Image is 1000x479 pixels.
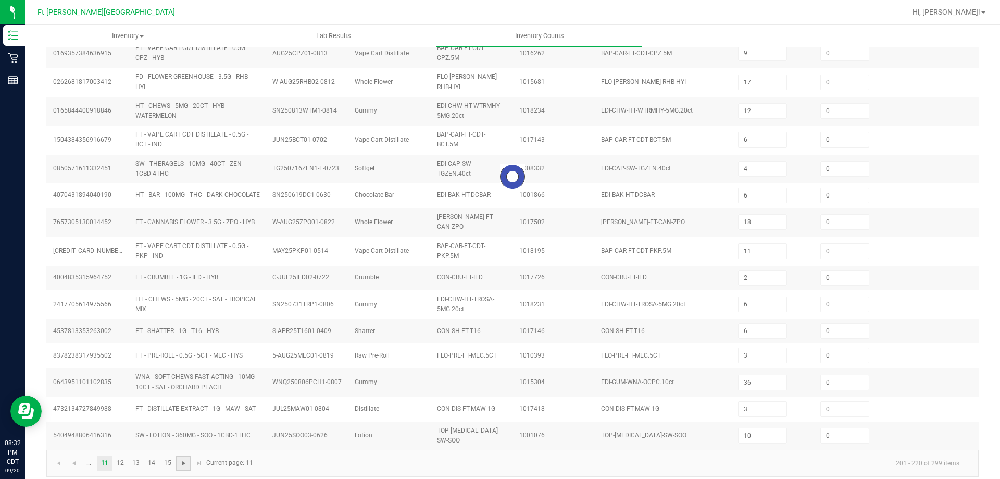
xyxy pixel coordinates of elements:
span: Ft [PERSON_NAME][GEOGRAPHIC_DATA] [37,8,175,17]
a: Go to the previous page [66,456,81,471]
p: 08:32 PM CDT [5,438,20,466]
inline-svg: Inventory [8,30,18,41]
span: Go to the previous page [70,459,78,468]
inline-svg: Retail [8,53,18,63]
iframe: Resource center [10,396,42,427]
a: Lab Results [231,25,436,47]
a: Go to the first page [51,456,66,471]
a: Page 13 [129,456,144,471]
a: Page 14 [144,456,159,471]
span: Hi, [PERSON_NAME]! [913,8,980,16]
a: Go to the next page [176,456,191,471]
kendo-pager: Current page: 11 [46,450,979,476]
a: Inventory Counts [436,25,642,47]
p: 09/20 [5,466,20,474]
a: Page 10 [81,456,96,471]
span: Go to the first page [55,459,63,468]
span: Go to the next page [180,459,188,468]
span: Lab Results [302,31,365,41]
span: Inventory Counts [501,31,578,41]
a: Page 12 [113,456,128,471]
a: Inventory [25,25,231,47]
span: Go to the last page [195,459,203,468]
span: Inventory [26,31,230,41]
inline-svg: Reports [8,75,18,85]
a: Page 11 [97,456,112,471]
a: Go to the last page [191,456,206,471]
a: Page 15 [160,456,175,471]
kendo-pager-info: 201 - 220 of 299 items [259,455,968,472]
